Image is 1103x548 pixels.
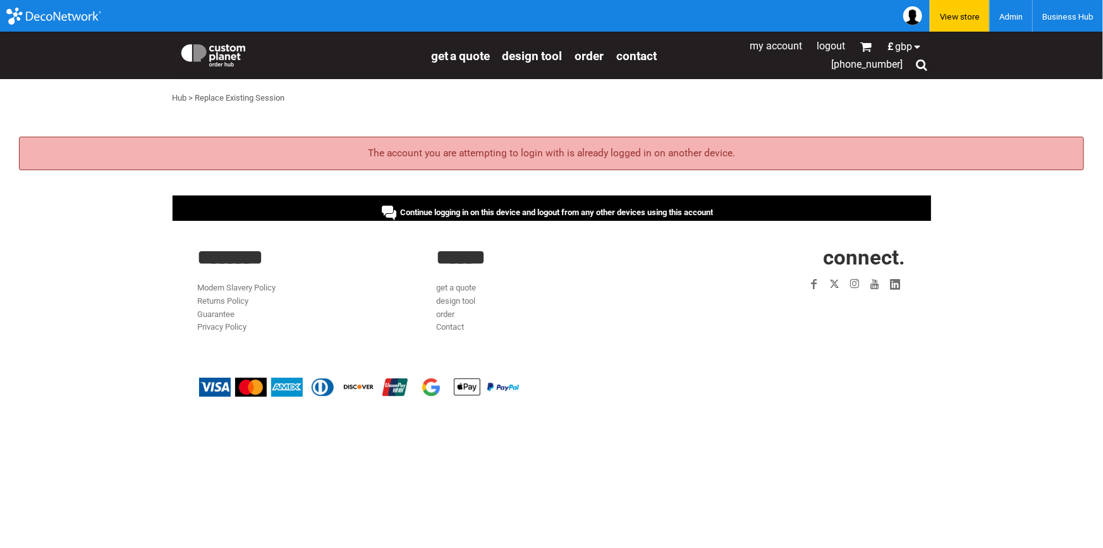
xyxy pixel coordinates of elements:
a: get a quote [432,48,490,63]
span: order [575,49,604,63]
span: Contact [616,49,657,63]
img: Mastercard [235,378,267,397]
img: Google Pay [415,378,447,397]
div: Replace Existing Session [195,92,285,105]
span: [PHONE_NUMBER] [832,58,903,70]
span: £ [888,42,896,52]
iframe: Customer reviews powered by Trustpilot [731,302,905,317]
img: Diners Club [307,378,339,397]
img: China UnionPay [379,378,411,397]
a: design tool [436,296,475,306]
a: Contact [616,48,657,63]
img: PayPal [487,383,519,390]
a: Hub [173,93,187,103]
a: My Account [750,40,803,52]
span: design tool [503,49,562,63]
span: Continue logging in on this device and logout from any other devices using this account [400,208,713,217]
a: Logout [817,40,846,52]
a: Modern Slavery Policy [198,283,276,292]
a: get a quote [436,283,476,292]
span: get a quote [432,49,490,63]
img: Apple Pay [451,378,483,397]
a: Contact [436,322,464,332]
a: design tool [503,48,562,63]
div: The account you are attempting to login with is already logged in on another device. [19,137,1084,170]
a: Custom Planet [173,35,425,73]
span: GBP [896,42,913,52]
div: > [189,92,193,105]
a: order [575,48,604,63]
a: order [436,309,454,319]
h2: CONNECT. [674,247,905,268]
img: Visa [199,378,231,397]
a: Privacy Policy [198,322,247,332]
img: American Express [271,378,303,397]
a: Guarantee [198,309,235,319]
a: Returns Policy [198,296,249,306]
img: Discover [343,378,375,397]
img: Custom Planet [179,41,248,66]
